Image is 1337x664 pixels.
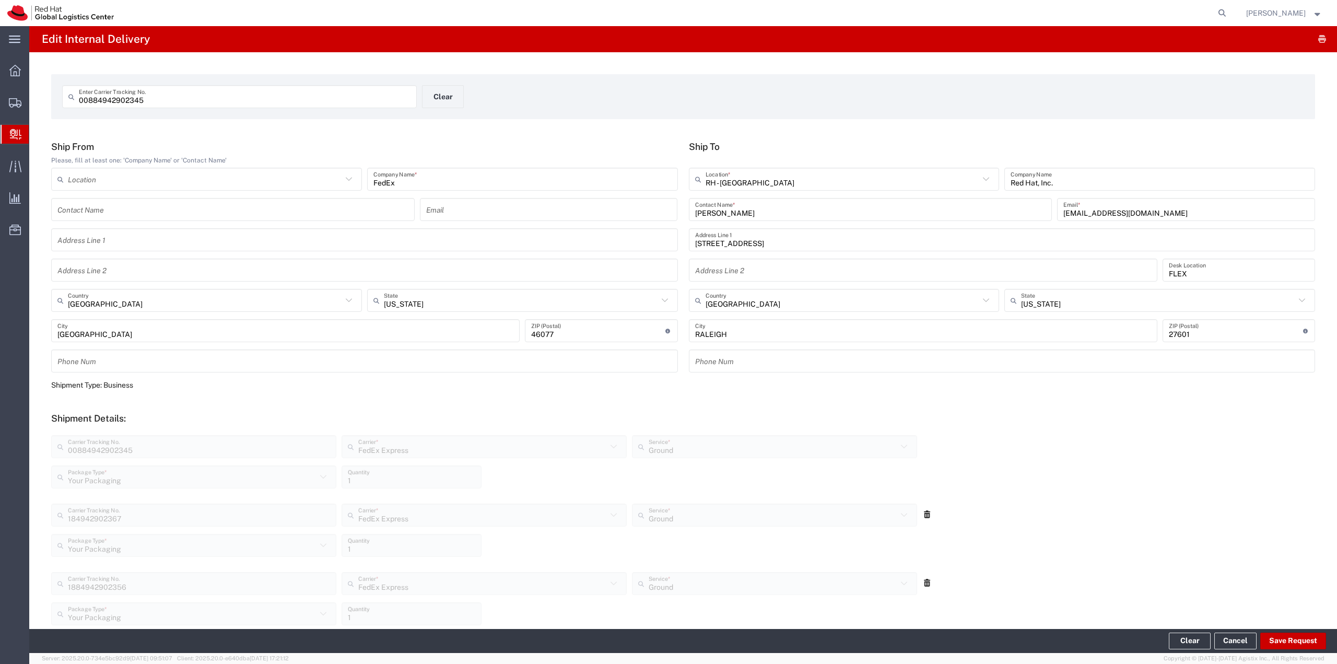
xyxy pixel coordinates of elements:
div: Please, fill at least one: 'Company Name' or 'Contact Name' [51,156,678,165]
span: Copyright © [DATE]-[DATE] Agistix Inc., All Rights Reserved [1164,654,1324,663]
h5: Ship From [51,141,678,152]
span: Server: 2025.20.0-734e5bc92d9 [42,655,172,661]
a: Remove Packages [922,510,932,520]
img: logo [7,5,114,21]
button: Clear [422,85,464,108]
button: Save Request [1260,633,1326,649]
button: [PERSON_NAME] [1246,7,1323,19]
h5: Shipment Details: [51,413,1315,424]
span: Client: 2025.20.0-e640dba [177,655,289,661]
h5: Ship To [689,141,1316,152]
a: Remove Packages [922,578,932,589]
span: [DATE] 09:51:07 [130,655,172,661]
span: [DATE] 17:21:12 [250,655,289,661]
a: Cancel [1214,633,1257,649]
button: Clear [1169,633,1211,649]
span: Jason Alexander [1246,7,1306,19]
div: Shipment Type: Business [51,380,678,391]
h4: Edit Internal Delivery [42,26,150,52]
